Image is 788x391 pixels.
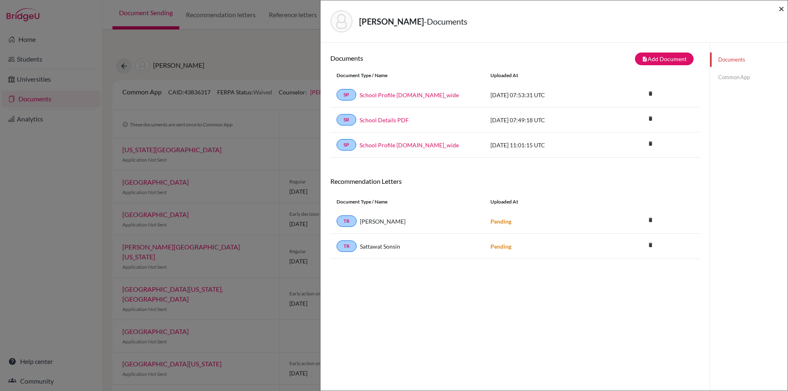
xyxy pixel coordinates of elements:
div: Uploaded at [484,198,607,206]
a: Common App [710,70,788,85]
div: Uploaded at [484,72,607,79]
strong: Pending [490,243,511,250]
a: School Profile [DOMAIN_NAME]_wide [360,141,459,149]
i: delete [644,87,657,100]
span: × [779,2,784,14]
div: Document Type / Name [330,198,484,206]
div: [DATE] 11:01:15 UTC [484,141,607,149]
span: [PERSON_NAME] [360,217,405,226]
a: Documents [710,53,788,67]
a: SP [337,89,356,101]
i: delete [644,112,657,125]
a: delete [644,114,657,125]
a: SR [337,114,356,126]
h6: Recommendation Letters [330,177,700,185]
div: Document Type / Name [330,72,484,79]
button: note_addAdd Document [635,53,694,65]
div: [DATE] 07:53:31 UTC [484,91,607,99]
a: TR [337,240,357,252]
div: [DATE] 07:49:18 UTC [484,116,607,124]
a: delete [644,240,657,251]
a: delete [644,89,657,100]
a: delete [644,215,657,226]
a: School Details PDF [360,116,409,124]
a: School Profile [DOMAIN_NAME]_wide [360,91,459,99]
i: delete [644,214,657,226]
a: delete [644,139,657,150]
a: TR [337,215,357,227]
strong: Pending [490,218,511,225]
strong: [PERSON_NAME] [359,16,424,26]
i: note_add [642,56,648,62]
h6: Documents [330,54,515,62]
span: - Documents [424,16,467,26]
button: Close [779,4,784,14]
i: delete [644,239,657,251]
a: SP [337,139,356,151]
i: delete [644,137,657,150]
span: Sattawat Sonsin [360,242,400,251]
